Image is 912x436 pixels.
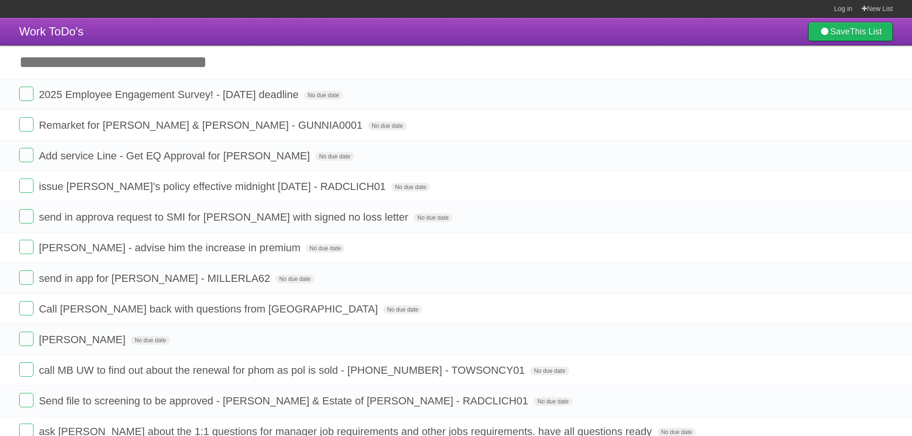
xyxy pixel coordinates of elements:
label: Done [19,148,34,162]
span: No due date [315,152,354,161]
span: No due date [391,183,430,191]
span: send in approva request to SMI for [PERSON_NAME] with signed no loss letter [39,211,411,223]
span: 2025 Employee Engagement Survey! - [DATE] deadline [39,89,301,101]
label: Done [19,117,34,132]
span: Remarket for [PERSON_NAME] & [PERSON_NAME] - GUNNIA0001 [39,119,365,131]
label: Done [19,362,34,377]
span: Send file to screening to be approved - [PERSON_NAME] & Estate of [PERSON_NAME] - RADCLICH01 [39,395,530,407]
span: Call [PERSON_NAME] back with questions from [GEOGRAPHIC_DATA] [39,303,380,315]
label: Done [19,270,34,285]
label: Done [19,240,34,254]
span: No due date [304,91,343,100]
span: [PERSON_NAME] [39,334,128,346]
label: Done [19,301,34,315]
label: Done [19,87,34,101]
span: issue [PERSON_NAME]'s policy effective midnight [DATE] - RADCLICH01 [39,180,388,192]
span: No due date [368,122,406,130]
span: Add service Line - Get EQ Approval for [PERSON_NAME] [39,150,312,162]
span: call MB UW to find out about the renewal for phom as pol is sold - [PHONE_NUMBER] - TOWSONCY01 [39,364,527,376]
label: Done [19,179,34,193]
label: Done [19,393,34,407]
b: This List [850,27,882,36]
label: Done [19,209,34,224]
label: Done [19,332,34,346]
span: No due date [275,275,314,283]
span: No due date [383,305,422,314]
span: [PERSON_NAME] - advise him the increase in premium [39,242,303,254]
span: send in app for [PERSON_NAME] - MILLERLA62 [39,272,272,284]
span: No due date [530,367,569,375]
span: No due date [414,213,452,222]
a: SaveThis List [808,22,893,41]
span: No due date [306,244,345,253]
span: No due date [533,397,572,406]
span: Work ToDo's [19,25,83,38]
span: No due date [131,336,169,345]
